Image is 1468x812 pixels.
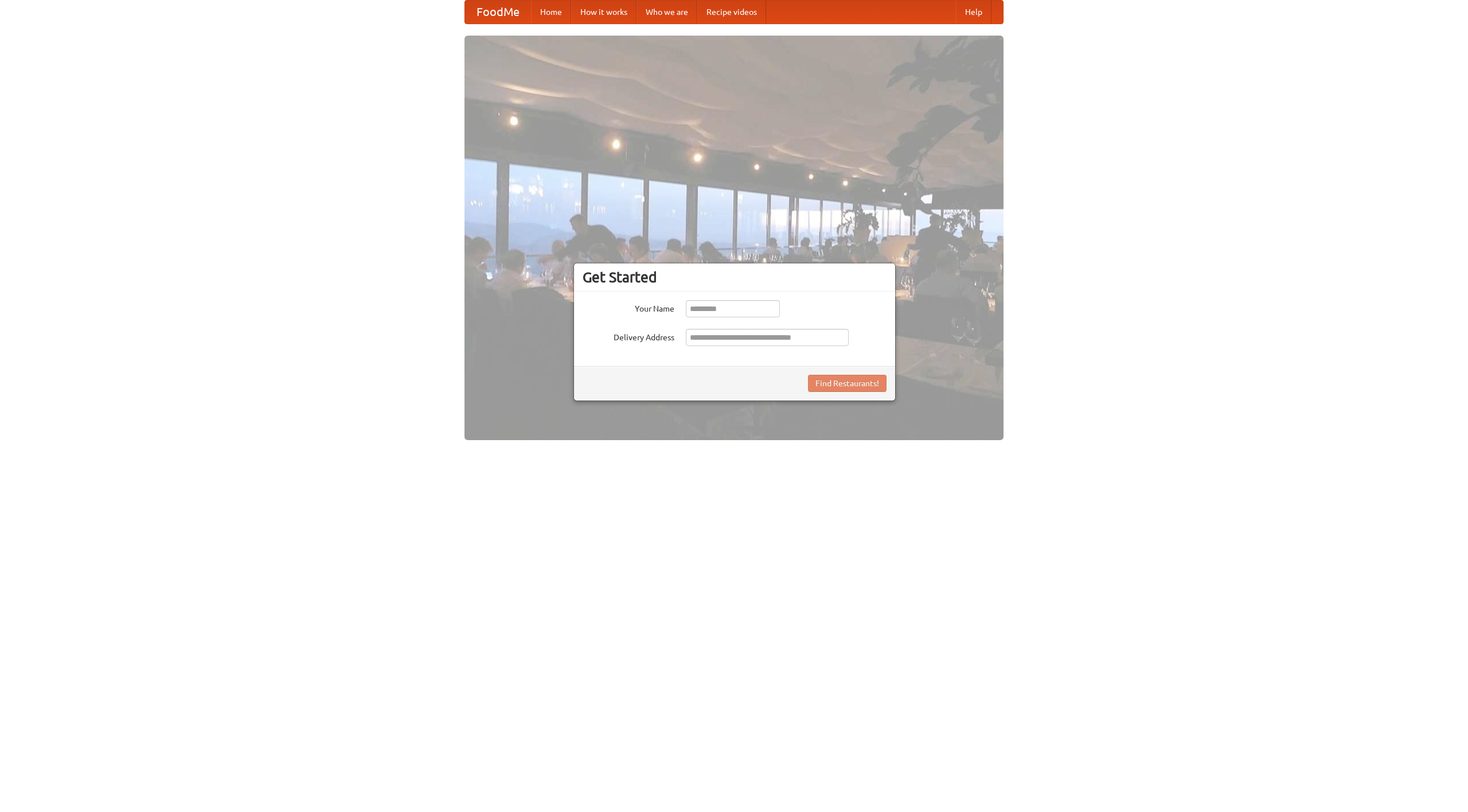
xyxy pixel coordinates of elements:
h3: Get Started [583,269,887,286]
label: Your Name [583,300,674,314]
a: Who we are [637,1,697,24]
button: Find Restaurants! [808,375,887,392]
a: FoodMe [465,1,531,24]
a: How it works [571,1,637,24]
a: Recipe videos [697,1,766,24]
a: Home [531,1,571,24]
a: Help [956,1,991,24]
label: Delivery Address [583,329,674,343]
